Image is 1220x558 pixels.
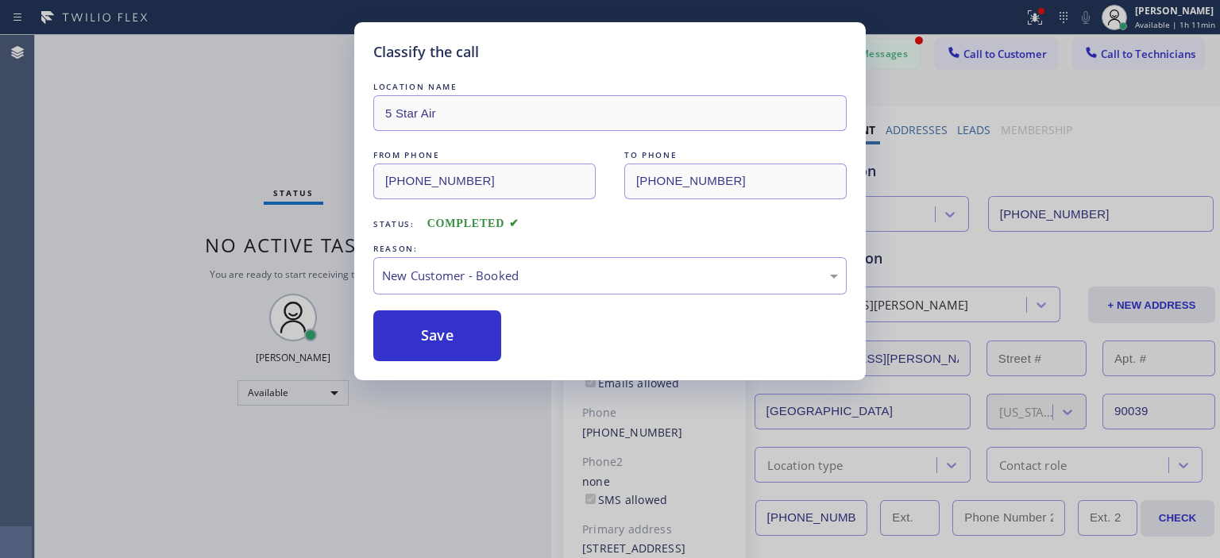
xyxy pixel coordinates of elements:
[624,147,847,164] div: TO PHONE
[427,217,519,229] span: COMPLETED
[373,241,847,257] div: REASON:
[373,310,501,361] button: Save
[624,164,847,199] input: To phone
[373,79,847,95] div: LOCATION NAME
[373,41,479,63] h5: Classify the call
[373,164,596,199] input: From phone
[373,218,415,229] span: Status:
[382,267,838,285] div: New Customer - Booked
[373,147,596,164] div: FROM PHONE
